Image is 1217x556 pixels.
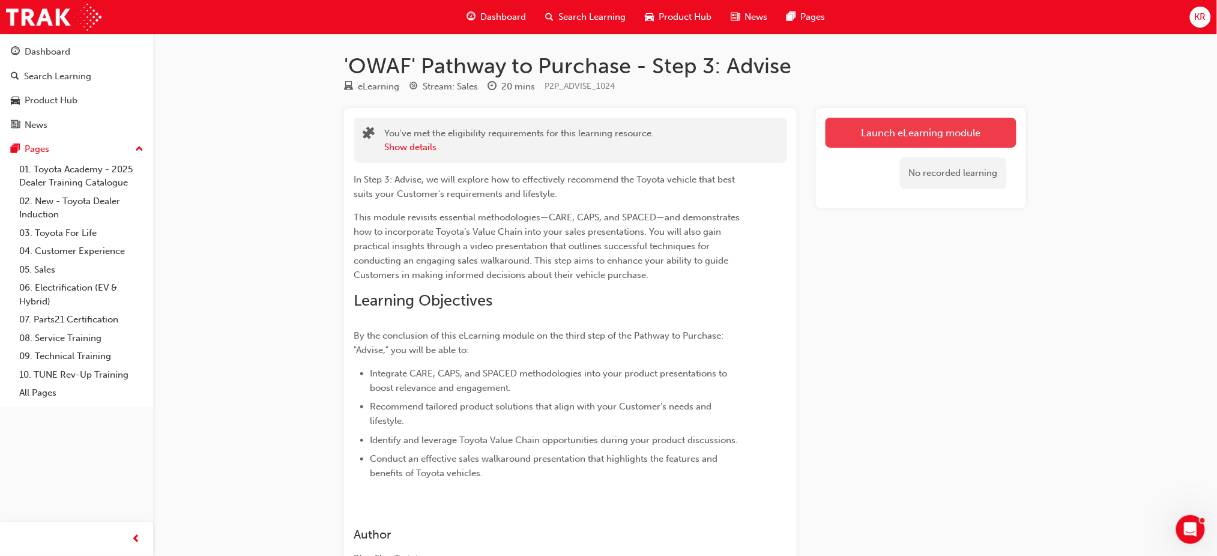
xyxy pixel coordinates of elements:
span: Search Learning [558,10,626,24]
div: Type [344,79,399,94]
a: 03. Toyota For Life [14,224,148,243]
a: search-iconSearch Learning [536,5,635,29]
a: Search Learning [5,65,148,88]
a: News [5,114,148,136]
span: learningResourceType_ELEARNING-icon [344,82,353,92]
a: news-iconNews [721,5,777,29]
span: search-icon [11,71,19,82]
span: Identify and leverage Toyota Value Chain opportunities during your product discussions. [370,435,738,446]
div: Pages [25,142,49,156]
a: 06. Electrification (EV & Hybrid) [14,279,148,310]
a: guage-iconDashboard [457,5,536,29]
div: Duration [488,79,535,94]
span: search-icon [545,10,554,25]
a: Launch eLearning module [826,118,1016,148]
span: pages-icon [787,10,796,25]
a: Dashboard [5,41,148,63]
span: clock-icon [488,82,497,92]
span: KR [1195,10,1206,24]
span: news-icon [11,120,20,131]
a: car-iconProduct Hub [635,5,721,29]
span: guage-icon [11,47,20,58]
span: pages-icon [11,144,20,155]
a: 04. Customer Experience [14,242,148,261]
h3: Author [354,528,744,542]
button: DashboardSearch LearningProduct HubNews [5,38,148,138]
span: Pages [800,10,825,24]
span: Learning resource code [545,81,615,91]
span: news-icon [731,10,740,25]
span: car-icon [645,10,654,25]
span: Conduct an effective sales walkaround presentation that highlights the features and benefits of T... [370,453,720,479]
div: eLearning [358,80,399,94]
button: KR [1190,7,1211,28]
span: up-icon [135,142,143,157]
a: 01. Toyota Academy - 2025 Dealer Training Catalogue [14,160,148,192]
span: prev-icon [132,532,141,547]
a: pages-iconPages [777,5,835,29]
a: 10. TUNE Rev-Up Training [14,366,148,384]
span: In Step 3: Advise, we will explore how to effectively recommend the Toyota vehicle that best suit... [354,174,737,199]
h1: 'OWAF' Pathway to Purchase - Step 3: Advise [344,53,1026,79]
img: Trak [6,4,101,31]
span: puzzle-icon [363,128,375,142]
span: target-icon [409,82,418,92]
span: Learning Objectives [354,291,492,310]
div: Product Hub [25,94,77,107]
span: Product Hub [659,10,711,24]
span: News [744,10,767,24]
a: 08. Service Training [14,329,148,348]
iframe: Intercom live chat [1176,515,1205,544]
button: Pages [5,138,148,160]
span: This module revisits essential methodologies—CARE, CAPS, and SPACED—and demonstrates how to incor... [354,212,742,280]
div: News [25,118,47,132]
a: All Pages [14,384,148,402]
a: 07. Parts21 Certification [14,310,148,329]
div: Stream [409,79,478,94]
span: Recommend tailored product solutions that align with your Customer’s needs and lifestyle. [370,401,714,426]
span: guage-icon [467,10,476,25]
div: Dashboard [25,45,70,59]
div: Stream: Sales [423,80,478,94]
div: Search Learning [24,70,91,83]
span: By the conclusion of this eLearning module on the third step of the Pathway to Purchase: "Advise,... [354,330,726,355]
button: Show details [384,141,436,154]
div: No recorded learning [900,157,1007,189]
span: Dashboard [480,10,526,24]
div: You've met the eligibility requirements for this learning resource. [384,127,654,154]
a: Product Hub [5,89,148,112]
span: car-icon [11,95,20,106]
span: Integrate CARE, CAPS, and SPACED methodologies into your product presentations to boost relevance... [370,368,729,393]
a: 05. Sales [14,261,148,279]
a: 02. New - Toyota Dealer Induction [14,192,148,224]
a: 09. Technical Training [14,347,148,366]
div: 20 mins [501,80,535,94]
